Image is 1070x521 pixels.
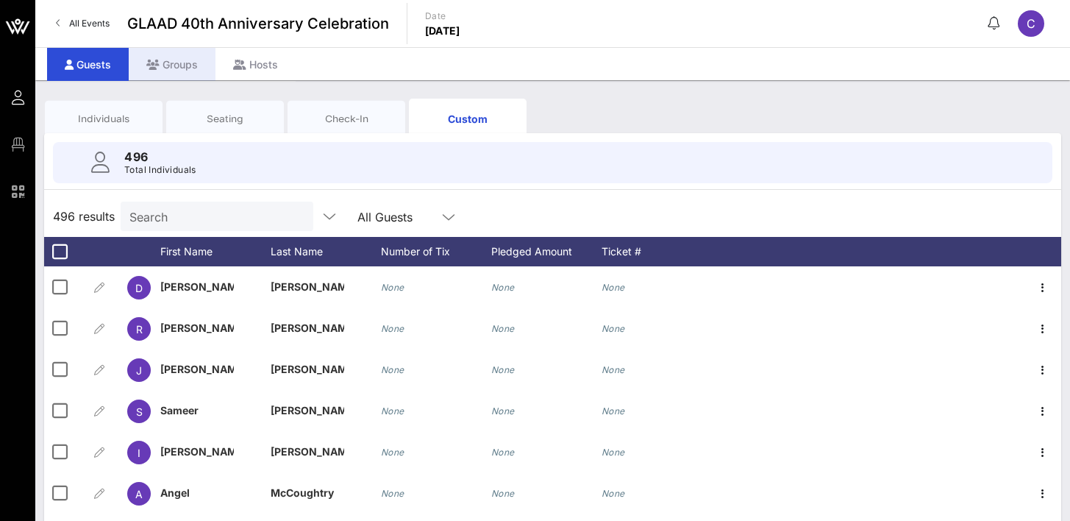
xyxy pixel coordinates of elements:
[135,282,143,294] span: D
[381,364,404,375] i: None
[381,282,404,293] i: None
[129,48,215,81] div: Groups
[177,112,273,126] div: Seating
[271,266,344,308] p: [PERSON_NAME]
[1018,10,1044,37] div: C
[271,237,381,266] div: Last Name
[136,364,142,377] span: J
[160,266,234,308] p: [PERSON_NAME]
[602,364,625,375] i: None
[215,48,296,81] div: Hosts
[381,237,491,266] div: Number of Tix
[271,308,344,349] p: [PERSON_NAME]
[160,472,234,514] p: Angel
[425,9,460,24] p: Date
[381,488,404,499] i: None
[381,323,404,334] i: None
[53,208,115,225] span: 496 results
[381,447,404,458] i: None
[124,163,196,177] p: Total Individuals
[138,447,140,459] span: I
[47,48,129,81] div: Guests
[425,24,460,38] p: [DATE]
[271,472,344,514] p: McCoughtry
[491,488,515,499] i: None
[160,237,271,266] div: First Name
[420,111,516,127] div: Custom
[299,112,394,126] div: Check-In
[56,112,151,126] div: Individuals
[381,405,404,417] i: None
[136,405,143,418] span: S
[136,323,143,336] span: R
[127,13,389,35] span: GLAAD 40th Anniversary Celebration
[47,12,118,35] a: All Events
[602,323,625,334] i: None
[491,405,515,417] i: None
[124,148,196,166] p: 496
[160,431,234,472] p: [PERSON_NAME]
[160,349,234,390] p: [PERSON_NAME]
[491,323,515,334] i: None
[491,282,515,293] i: None
[602,405,625,417] i: None
[602,447,625,458] i: None
[160,390,234,431] p: Sameer
[491,237,602,266] div: Pledged Amount
[602,282,625,293] i: None
[160,308,234,349] p: [PERSON_NAME]
[349,202,466,231] div: All Guests
[271,390,344,431] p: [PERSON_NAME]
[357,210,413,224] div: All Guests
[271,349,344,390] p: [PERSON_NAME]
[491,447,515,458] i: None
[491,364,515,375] i: None
[271,431,344,472] p: [PERSON_NAME]
[1027,16,1035,31] span: C
[602,237,712,266] div: Ticket #
[602,488,625,499] i: None
[69,18,110,29] span: All Events
[135,488,143,500] span: A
